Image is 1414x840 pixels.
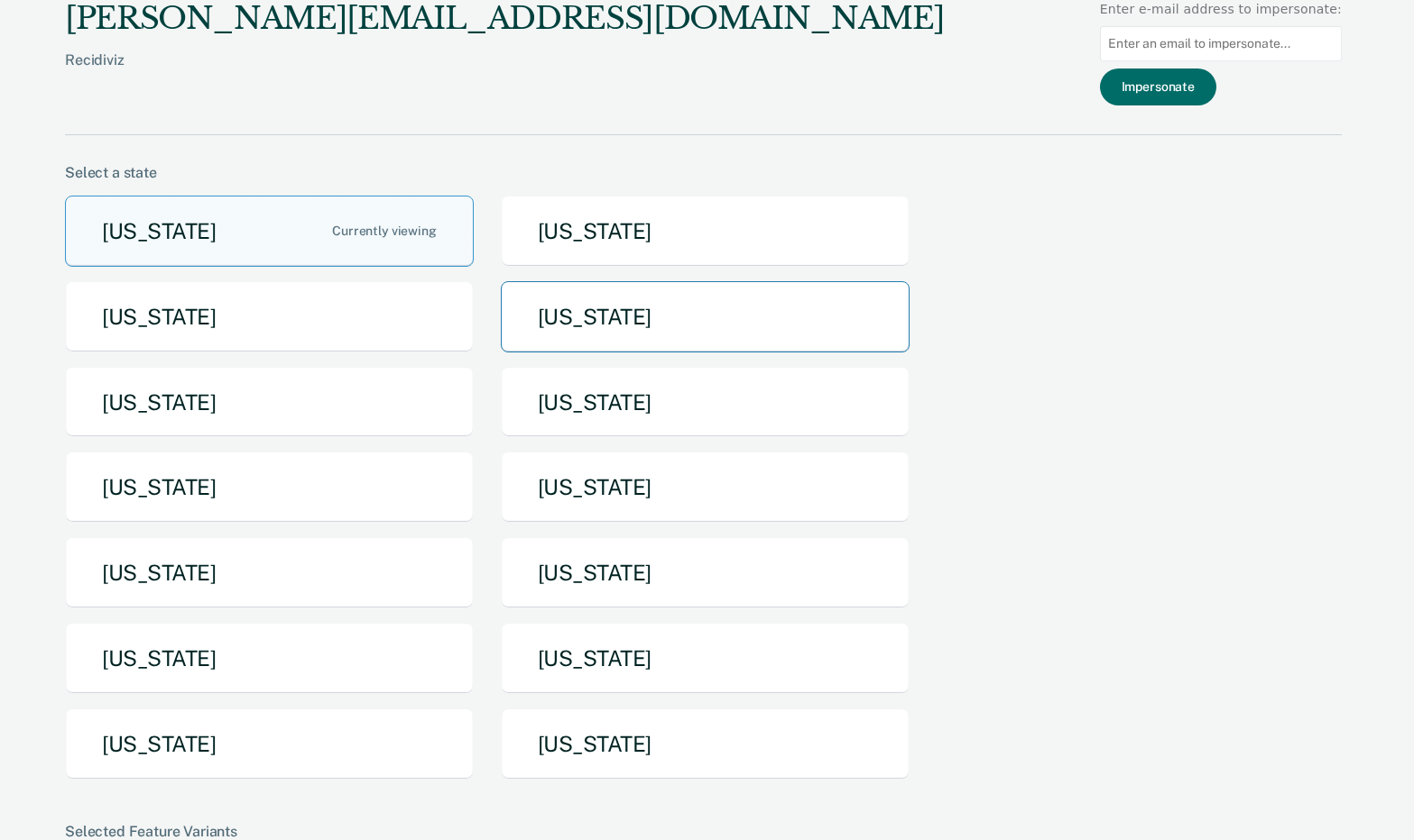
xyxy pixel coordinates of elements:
[65,452,474,523] button: [US_STATE]
[1100,26,1342,61] input: Enter an email to impersonate...
[501,537,910,608] button: [US_STATE]
[65,196,474,267] button: [US_STATE]
[65,708,474,780] button: [US_STATE]
[1100,68,1216,105] button: Impersonate
[501,452,910,523] button: [US_STATE]
[501,281,910,352] button: [US_STATE]
[65,623,474,694] button: [US_STATE]
[65,823,1342,840] div: Selected Feature Variants
[501,196,910,267] button: [US_STATE]
[501,623,910,694] button: [US_STATE]
[65,367,474,438] button: [US_STATE]
[501,708,910,780] button: [US_STATE]
[501,367,910,438] button: [US_STATE]
[65,281,474,352] button: [US_STATE]
[65,164,1342,181] div: Select a state
[65,537,474,608] button: [US_STATE]
[65,51,944,97] div: Recidiviz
